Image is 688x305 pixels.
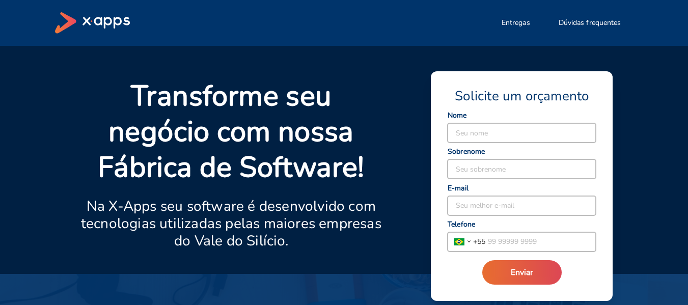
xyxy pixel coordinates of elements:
[473,236,485,247] span: + 55
[489,13,542,33] button: Entregas
[511,267,533,278] span: Enviar
[448,123,596,143] input: Seu nome
[448,159,596,179] input: Seu sobrenome
[79,198,383,249] p: Na X-Apps seu software é desenvolvido com tecnologias utilizadas pelas maiores empresas do Vale d...
[485,232,596,252] input: 99 99999 9999
[455,88,589,105] span: Solicite um orçamento
[79,78,383,185] p: Transforme seu negócio com nossa Fábrica de Software!
[559,18,621,28] span: Dúvidas frequentes
[482,260,562,285] button: Enviar
[546,13,634,33] button: Dúvidas frequentes
[502,18,530,28] span: Entregas
[448,196,596,215] input: Seu melhor e-mail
